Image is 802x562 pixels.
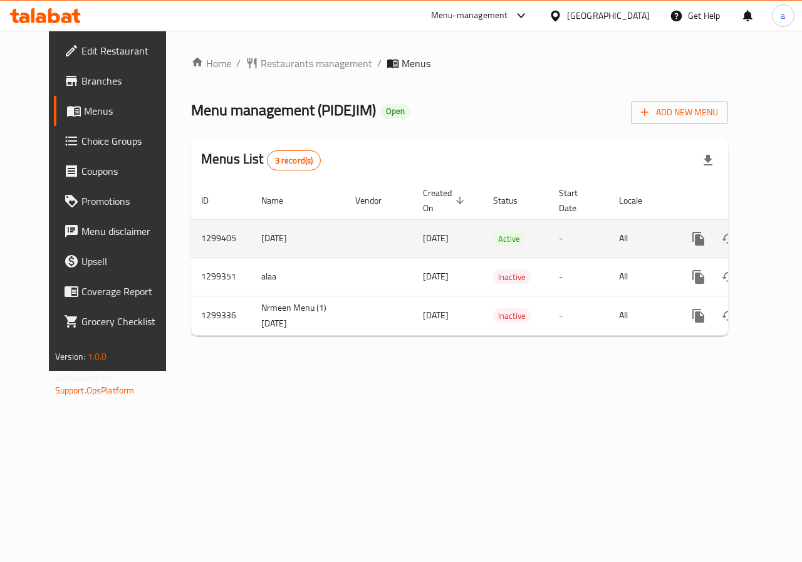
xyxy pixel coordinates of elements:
nav: breadcrumb [191,56,728,71]
h2: Menus List [201,150,321,170]
span: Start Date [559,185,594,216]
td: All [609,258,674,296]
span: Locale [619,193,659,208]
a: Edit Restaurant [54,36,183,66]
td: - [549,219,609,258]
span: Coverage Report [81,284,173,299]
a: Coupons [54,156,183,186]
button: Change Status [714,224,744,254]
li: / [236,56,241,71]
span: Name [261,193,299,208]
div: Open [381,104,410,119]
span: Vendor [355,193,398,208]
a: Coverage Report [54,276,183,306]
span: Grocery Checklist [81,314,173,329]
button: more [684,301,714,331]
a: Grocery Checklist [54,306,183,336]
td: Nrmeen Menu (1) [DATE] [251,296,345,335]
a: Choice Groups [54,126,183,156]
a: Menu disclaimer [54,216,183,246]
a: Home [191,56,231,71]
a: Branches [54,66,183,96]
td: All [609,296,674,335]
td: [DATE] [251,219,345,258]
span: Get support on: [55,370,113,386]
td: alaa [251,258,345,296]
span: [DATE] [423,230,449,246]
span: 1.0.0 [88,348,107,365]
button: more [684,224,714,254]
div: Active [493,231,525,246]
span: Branches [81,73,173,88]
a: Promotions [54,186,183,216]
div: Menu-management [431,8,508,23]
span: Created On [423,185,468,216]
span: Upsell [81,254,173,269]
span: Inactive [493,270,531,284]
span: Active [493,232,525,246]
td: - [549,296,609,335]
span: Choice Groups [81,133,173,148]
td: 1299351 [191,258,251,296]
a: Menus [54,96,183,126]
span: Menu disclaimer [81,224,173,239]
div: [GEOGRAPHIC_DATA] [567,9,650,23]
span: ID [201,193,225,208]
span: Menu management ( PIDEJIM ) [191,96,376,124]
span: [DATE] [423,307,449,323]
button: Add New Menu [631,101,728,124]
span: Menus [84,103,173,118]
div: Export file [693,145,723,175]
span: Edit Restaurant [81,43,173,58]
span: Open [381,106,410,117]
span: Coupons [81,164,173,179]
span: Restaurants management [261,56,372,71]
span: Version: [55,348,86,365]
span: Menus [402,56,430,71]
a: Support.OpsPlatform [55,382,135,398]
td: 1299405 [191,219,251,258]
span: Promotions [81,194,173,209]
a: Restaurants management [246,56,372,71]
td: 1299336 [191,296,251,335]
td: - [549,258,609,296]
span: 3 record(s) [268,155,321,167]
span: [DATE] [423,268,449,284]
button: Change Status [714,301,744,331]
span: Status [493,193,534,208]
span: Add New Menu [641,105,718,120]
span: a [781,9,785,23]
div: Total records count [267,150,321,170]
div: Inactive [493,308,531,323]
li: / [377,56,382,71]
a: Upsell [54,246,183,276]
div: Inactive [493,269,531,284]
span: Inactive [493,309,531,323]
td: All [609,219,674,258]
button: more [684,262,714,292]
